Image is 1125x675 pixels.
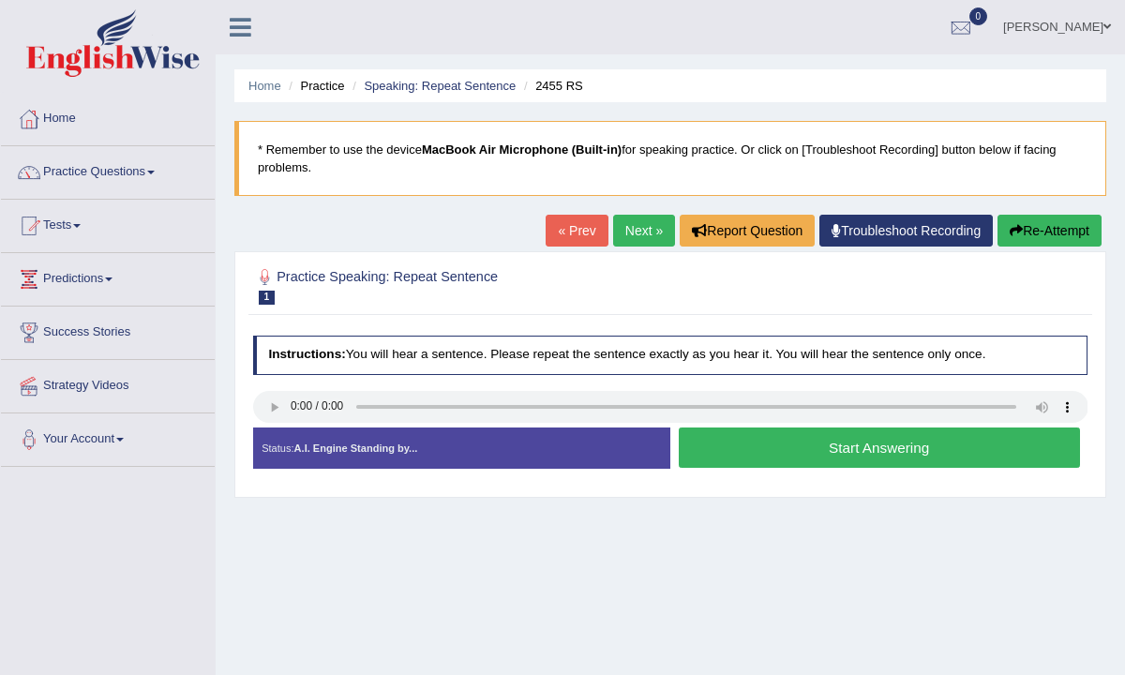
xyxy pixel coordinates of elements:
[1,413,215,460] a: Your Account
[253,336,1088,375] h4: You will hear a sentence. Please repeat the sentence exactly as you hear it. You will hear the se...
[259,291,276,305] span: 1
[284,77,344,95] li: Practice
[1,360,215,407] a: Strategy Videos
[253,427,670,469] div: Status:
[248,79,281,93] a: Home
[1,93,215,140] a: Home
[1,307,215,353] a: Success Stories
[613,215,675,247] a: Next »
[294,442,418,454] strong: A.I. Engine Standing by...
[969,7,988,25] span: 0
[422,142,622,157] b: MacBook Air Microphone (Built-in)
[1,146,215,193] a: Practice Questions
[1,200,215,247] a: Tests
[819,215,993,247] a: Troubleshoot Recording
[679,427,1080,468] button: Start Answering
[253,265,771,305] h2: Practice Speaking: Repeat Sentence
[519,77,583,95] li: 2455 RS
[680,215,815,247] button: Report Question
[1,253,215,300] a: Predictions
[364,79,516,93] a: Speaking: Repeat Sentence
[997,215,1102,247] button: Re-Attempt
[268,347,345,361] b: Instructions:
[234,121,1106,196] blockquote: * Remember to use the device for speaking practice. Or click on [Troubleshoot Recording] button b...
[546,215,607,247] a: « Prev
